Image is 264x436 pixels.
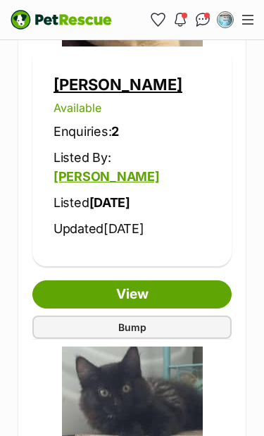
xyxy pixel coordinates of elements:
[146,8,169,31] a: Favourites
[214,8,237,31] button: My account
[196,13,210,27] img: chat-41dd97257d64d25036548639549fe6c8038ab92f7586957e7f3b1b290dea8141.svg
[11,10,112,30] img: logo-e224e6f780fb5917bec1dbf3a21bbac754714ae5b6737aabdf751b685950b380.svg
[54,148,210,186] p: Listed By:
[237,9,259,30] button: Menu
[146,8,237,31] ul: Account quick links
[111,124,119,139] strong: 2
[118,320,146,335] span: Bump
[54,193,210,212] p: Listed
[175,13,186,27] img: notifications-46538b983faf8c2785f20acdc204bb7945ddae34d4c08c2a6579f10ce5e182be.svg
[54,122,210,141] p: Enquiries:
[54,101,101,115] span: Available
[54,75,182,94] a: [PERSON_NAME]
[32,316,232,339] a: Bump
[218,13,232,27] img: Tania Milton profile pic
[11,10,112,30] a: PetRescue
[32,280,232,309] a: View
[54,169,160,184] a: [PERSON_NAME]
[54,219,210,238] p: Updated
[169,8,191,31] button: Notifications
[191,8,214,31] a: Conversations
[89,195,131,210] strong: [DATE]
[103,221,144,236] span: [DATE]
